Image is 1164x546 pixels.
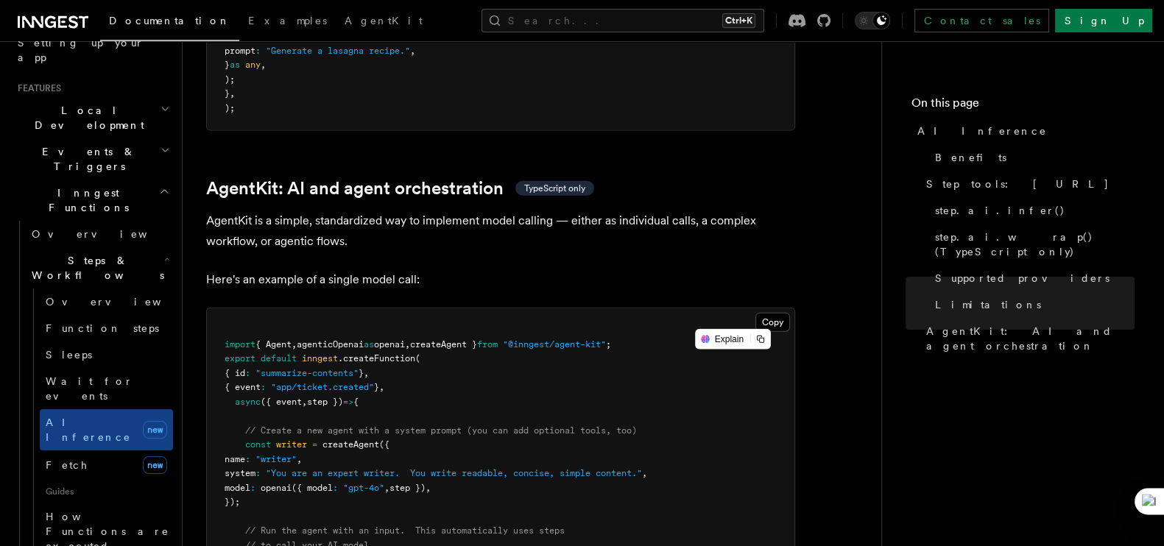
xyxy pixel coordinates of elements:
[143,421,167,439] span: new
[379,382,384,392] span: ,
[143,456,167,474] span: new
[225,103,235,113] span: );
[230,60,240,70] span: as
[266,46,410,56] span: "Generate a lasagna recipe."
[26,247,173,288] button: Steps & Workflows
[935,203,1065,218] span: step.ai.infer()
[503,339,606,350] span: "@inngest/agent-kit"
[271,382,374,392] span: "app/ticket.created"
[343,483,384,493] span: "gpt-4o"
[755,313,790,332] button: Copy
[292,483,333,493] span: ({ model
[405,339,410,350] span: ,
[302,397,307,407] span: ,
[46,322,159,334] span: Function steps
[12,82,61,94] span: Features
[100,4,239,41] a: Documentation
[935,297,1041,312] span: Limitations
[482,9,764,32] button: Search...Ctrl+K
[642,468,647,478] span: ,
[364,368,369,378] span: ,
[722,13,755,28] kbd: Ctrl+K
[230,88,235,99] span: ,
[261,353,297,364] span: default
[255,339,292,350] span: { Agent
[261,397,302,407] span: ({ event
[917,124,1047,138] span: AI Inference
[46,416,131,443] span: AI Inference
[225,88,230,99] span: }
[245,60,261,70] span: any
[248,15,327,26] span: Examples
[415,353,420,364] span: (
[929,291,1135,318] a: Limitations
[353,397,359,407] span: {
[109,15,230,26] span: Documentation
[276,439,307,450] span: writer
[477,339,498,350] span: from
[225,468,255,478] span: system
[255,468,261,478] span: :
[40,315,173,341] a: Function steps
[12,138,173,180] button: Events & Triggers
[379,439,389,450] span: ({
[929,265,1135,291] a: Supported providers
[410,339,477,350] span: createAgent }
[929,144,1135,171] a: Benefits
[225,483,250,493] span: model
[524,182,585,194] span: TypeScript only
[206,269,795,290] p: Here's an example of a single model call:
[926,324,1135,353] span: AgentKit: AI and agent orchestration
[12,144,161,174] span: Events & Triggers
[245,425,637,436] span: // Create a new agent with a system prompt (you can add optional tools, too)
[40,288,173,315] a: Overview
[929,224,1135,265] a: step.ai.wrap() (TypeScript only)
[225,353,255,364] span: export
[40,341,173,368] a: Sleeps
[307,397,343,407] span: step })
[261,382,266,392] span: :
[914,9,1049,32] a: Contact sales
[384,483,389,493] span: ,
[302,353,338,364] span: inngest
[343,397,353,407] span: =>
[12,180,173,221] button: Inngest Functions
[40,450,173,480] a: Fetchnew
[855,12,890,29] button: Toggle dark mode
[336,4,431,40] a: AgentKit
[926,177,1110,191] span: Step tools: [URL]
[225,454,245,464] span: name
[920,318,1135,359] a: AgentKit: AI and agent orchestration
[26,221,173,247] a: Overview
[338,353,415,364] span: .createFunction
[225,368,245,378] span: { id
[46,296,197,308] span: Overview
[929,197,1135,224] a: step.ai.infer()
[266,468,642,478] span: "You are an expert writer. You write readable, concise, simple content."
[245,454,250,464] span: :
[225,382,261,392] span: { event
[46,349,92,361] span: Sleeps
[225,46,255,56] span: prompt
[312,439,317,450] span: =
[46,375,133,402] span: Wait for events
[32,228,183,240] span: Overview
[26,253,164,283] span: Steps & Workflows
[12,103,161,132] span: Local Development
[297,339,364,350] span: agenticOpenai
[374,382,379,392] span: }
[322,439,379,450] span: createAgent
[255,368,359,378] span: "summarize-contents"
[261,60,266,70] span: ,
[606,339,611,350] span: ;
[255,46,261,56] span: :
[1055,9,1152,32] a: Sign Up
[345,15,423,26] span: AgentKit
[225,339,255,350] span: import
[333,483,338,493] span: :
[255,454,297,464] span: "writer"
[225,497,240,507] span: });
[12,97,173,138] button: Local Development
[40,409,173,450] a: AI Inferencenew
[206,178,594,199] a: AgentKit: AI and agent orchestrationTypeScript only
